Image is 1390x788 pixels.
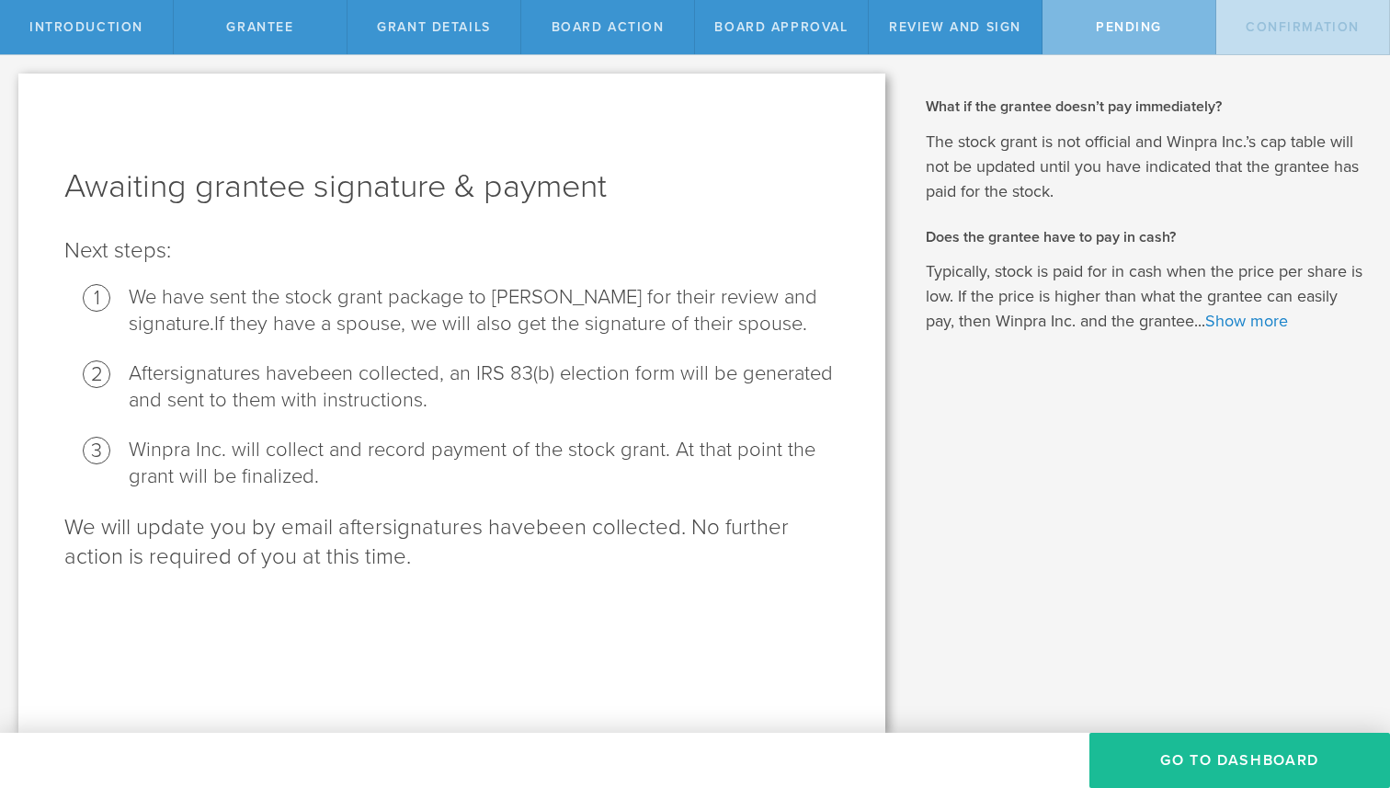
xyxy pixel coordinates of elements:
[29,19,143,35] span: Introduction
[926,259,1362,334] p: Typically, stock is paid for in cash when the price per share is low. If the price is higher than...
[170,361,308,385] span: signatures have
[129,284,839,337] li: We have sent the stock grant package to [PERSON_NAME] for their review and signature .
[1096,19,1162,35] span: Pending
[714,19,848,35] span: Board Approval
[552,19,665,35] span: Board Action
[1205,311,1288,331] a: Show more
[926,130,1362,204] p: The stock grant is not official and Winpra Inc.’s cap table will not be updated until you have in...
[64,236,839,266] p: Next steps:
[926,227,1362,247] h2: Does the grantee have to pay in cash?
[377,19,491,35] span: Grant Details
[889,19,1021,35] span: Review and Sign
[129,360,839,414] li: After been collected, an IRS 83(b) election form will be generated and sent to them with instruct...
[926,97,1362,117] h2: What if the grantee doesn’t pay immediately?
[64,513,839,572] p: We will update you by email after been collected. No further action is required of you at this time.
[129,437,839,490] li: Winpra Inc. will collect and record payment of the stock grant. At that point the grant will be f...
[64,165,839,209] h1: Awaiting grantee signature & payment
[1246,19,1360,35] span: Confirmation
[226,19,293,35] span: Grantee
[382,514,536,541] span: signatures have
[1089,733,1390,788] button: Go To Dashboard
[214,312,807,336] span: If they have a spouse, we will also get the signature of their spouse.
